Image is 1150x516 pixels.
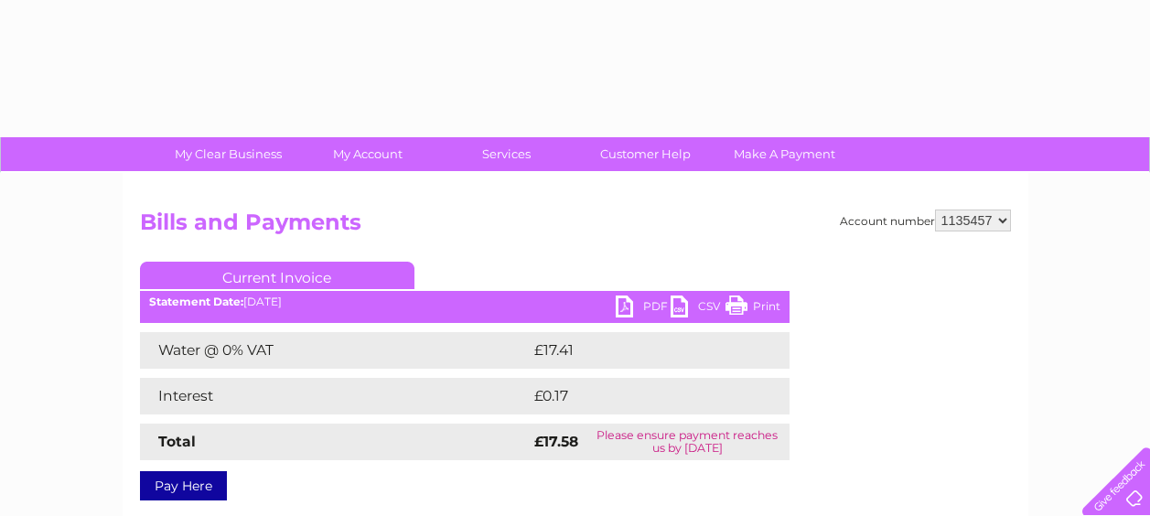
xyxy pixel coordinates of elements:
[140,262,414,289] a: Current Invoice
[431,137,582,171] a: Services
[292,137,443,171] a: My Account
[530,378,744,414] td: £0.17
[725,296,780,322] a: Print
[140,471,227,500] a: Pay Here
[140,296,790,308] div: [DATE]
[140,378,530,414] td: Interest
[158,433,196,450] strong: Total
[530,332,748,369] td: £17.41
[140,332,530,369] td: Water @ 0% VAT
[153,137,304,171] a: My Clear Business
[586,424,789,460] td: Please ensure payment reaches us by [DATE]
[671,296,725,322] a: CSV
[140,210,1011,244] h2: Bills and Payments
[616,296,671,322] a: PDF
[534,433,578,450] strong: £17.58
[570,137,721,171] a: Customer Help
[149,295,243,308] b: Statement Date:
[709,137,860,171] a: Make A Payment
[840,210,1011,231] div: Account number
